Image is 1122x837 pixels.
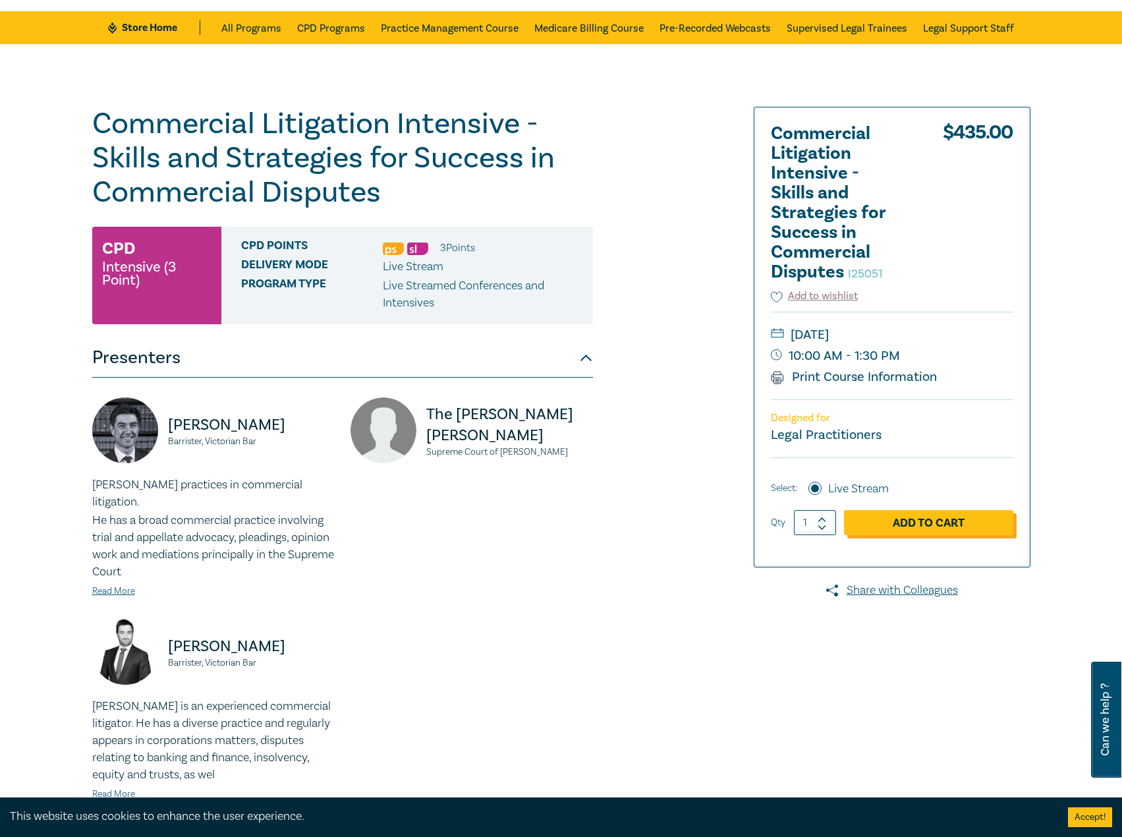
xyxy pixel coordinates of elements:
[92,788,135,800] a: Read More
[168,636,335,657] p: [PERSON_NAME]
[794,510,836,535] input: 1
[241,239,383,256] span: CPD Points
[92,107,593,210] h1: Commercial Litigation Intensive - Skills and Strategies for Success in Commercial Disputes
[659,11,771,44] a: Pre-Recorded Webcasts
[426,447,593,457] small: Supreme Court of [PERSON_NAME]
[943,124,1013,289] div: $ 435.00
[771,289,858,304] button: Add to wishlist
[92,476,335,511] p: [PERSON_NAME] practices in commercial litigation.
[771,426,882,444] small: Legal Practitioners
[102,237,135,260] h3: CPD
[168,437,335,446] small: Barrister, Victorian Bar
[771,515,785,530] label: Qty
[771,368,938,386] a: Print Course Information
[923,11,1014,44] a: Legal Support Staff
[381,11,519,44] a: Practice Management Course
[426,404,593,446] p: The [PERSON_NAME] [PERSON_NAME]
[844,510,1013,535] a: Add to Cart
[383,259,443,274] span: Live Stream
[92,619,158,685] img: https://s3.ap-southeast-2.amazonaws.com/leo-cussen-store-production-content/Contacts/Adam%20John%...
[407,243,428,255] img: Substantive Law
[92,338,593,378] button: Presenters
[771,345,1013,366] small: 10:00 AM - 1:30 PM
[771,481,797,496] span: Select:
[351,397,416,463] img: A8UdDugLQf5CAAAAJXRFWHRkYXRlOmNyZWF0ZQAyMDIxLTA5LTMwVDA5OjEwOjA0KzAwOjAwJDk1UAAAACV0RVh0ZGF0ZTptb...
[848,266,883,281] small: I25051
[241,258,383,275] span: Delivery Mode
[221,11,281,44] a: All Programs
[828,480,889,498] label: Live Stream
[440,239,475,256] li: 3 Point s
[92,698,335,784] p: [PERSON_NAME] is an experienced commercial litigator. He has a diverse practice and regularly app...
[771,124,916,282] h2: Commercial Litigation Intensive - Skills and Strategies for Success in Commercial Disputes
[771,324,1013,345] small: [DATE]
[168,658,335,668] small: Barrister, Victorian Bar
[92,397,158,463] img: https://s3.ap-southeast-2.amazonaws.com/leo-cussen-store-production-content/Contacts/Jonathan%20W...
[383,277,583,312] p: Live Streamed Conferences and Intensives
[168,415,335,436] p: [PERSON_NAME]
[534,11,644,44] a: Medicare Billing Course
[92,512,335,581] p: He has a broad commercial practice involving trial and appellate advocacy, pleadings, opinion wor...
[102,260,211,287] small: Intensive (3 Point)
[108,20,200,35] a: Store Home
[1099,670,1111,770] span: Can we help ?
[10,808,1048,825] div: This website uses cookies to enhance the user experience.
[787,11,907,44] a: Supervised Legal Trainees
[1068,807,1112,827] button: Accept cookies
[92,585,135,597] a: Read More
[771,412,1013,424] p: Designed for
[383,243,404,255] img: Professional Skills
[241,277,383,312] span: Program type
[754,582,1030,599] a: Share with Colleagues
[297,11,365,44] a: CPD Programs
